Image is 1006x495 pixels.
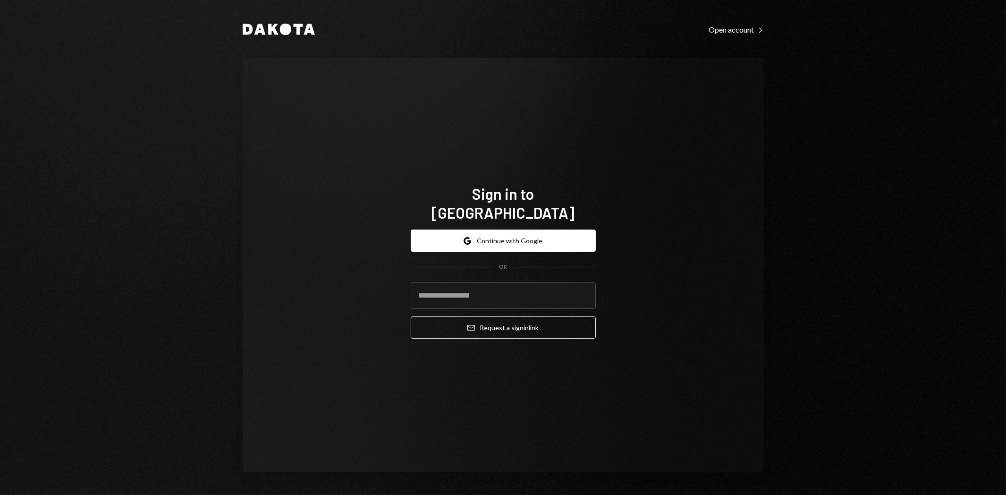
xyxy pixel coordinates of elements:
div: OR [499,263,507,271]
div: Open account [709,25,764,34]
button: Continue with Google [411,230,596,252]
button: Request a signinlink [411,316,596,339]
a: Open account [709,24,764,34]
h1: Sign in to [GEOGRAPHIC_DATA] [411,184,596,222]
